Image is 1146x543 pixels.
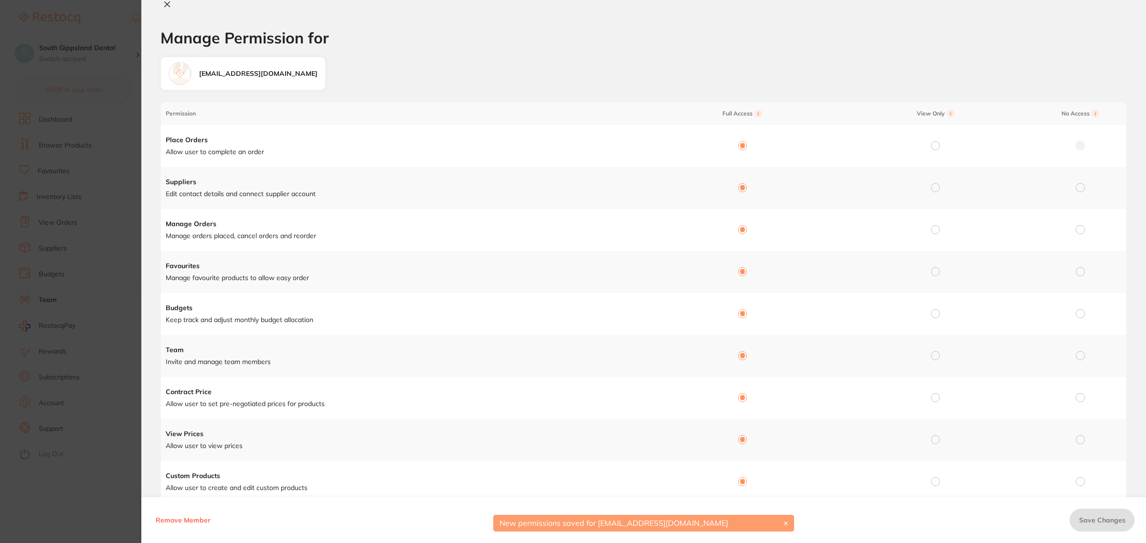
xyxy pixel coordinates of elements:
[1035,110,1126,117] span: No Access
[199,69,318,79] div: [EMAIL_ADDRESS][DOMAIN_NAME]
[780,519,792,528] button: ✕
[166,357,643,367] p: Invite and manage team members
[648,110,836,117] span: Full Access
[841,110,1029,117] span: View Only
[42,15,170,158] div: Message content
[166,303,643,313] h4: Budgets
[166,441,643,451] p: Allow user to view prices
[166,189,643,199] p: Edit contact details and connect supplier account
[166,429,643,439] h4: View Prices
[166,178,643,187] h4: Suppliers
[166,345,643,355] h4: Team
[166,147,643,157] p: Allow user to complete an order
[14,9,177,177] div: message notification from Restocq, Just now. Hi Anna, ​ Starting 11 August, we’re making some upd...
[166,483,643,493] p: Allow user to create and edit custom products
[1070,509,1135,532] button: Save Changes
[156,516,211,524] span: Remove Member
[166,136,643,145] h4: Place Orders
[21,18,37,33] img: Profile image for Restocq
[166,399,643,409] p: Allow user to set pre-negotiated prices for products
[166,219,643,229] h4: Manage Orders
[42,15,170,240] div: Hi [PERSON_NAME], ​ Starting [DATE], we’re making some updates to our product offerings on the Re...
[166,471,643,481] h4: Custom Products
[166,387,643,397] h4: Contract Price
[166,315,643,325] p: Keep track and adjust monthly budget allocation
[1079,516,1125,524] span: Save Changes
[166,261,643,271] h4: Favourites
[160,29,1127,47] h1: Manage Permission for
[153,509,213,532] button: Remove Member
[166,273,643,283] p: Manage favourite products to allow easy order
[166,231,643,241] p: Manage orders placed, cancel orders and reorder
[42,162,170,171] p: Message from Restocq, sent Just now
[166,110,643,117] span: Permission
